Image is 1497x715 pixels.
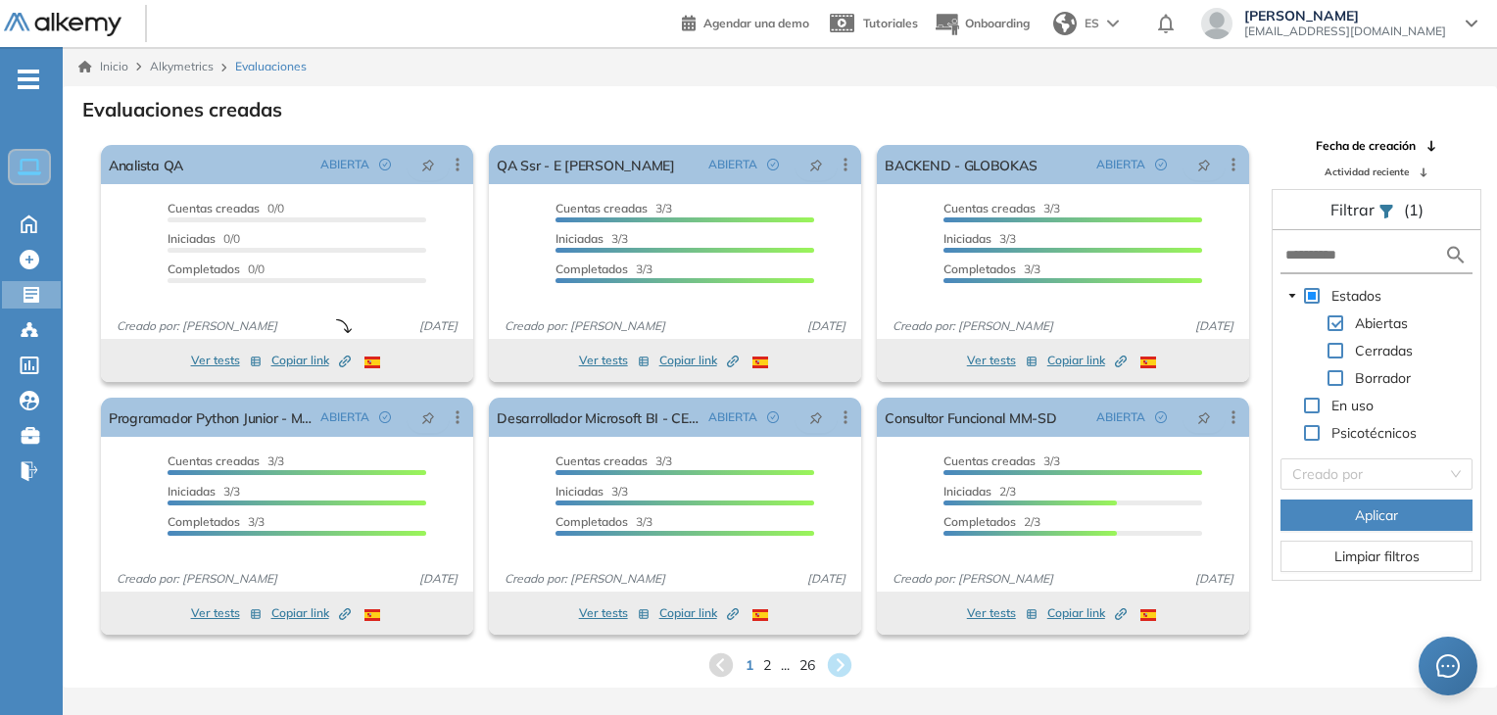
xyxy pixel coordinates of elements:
button: Ver tests [191,349,262,372]
span: check-circle [379,411,391,423]
span: Abiertas [1355,314,1408,332]
span: pushpin [809,157,823,172]
span: Cuentas creadas [943,453,1036,468]
span: Iniciadas [943,231,991,246]
span: 3/3 [168,514,265,529]
span: Cerradas [1355,342,1413,359]
span: pushpin [1197,409,1211,425]
span: [PERSON_NAME] [1244,8,1446,24]
button: Onboarding [934,3,1030,45]
button: Limpiar filtros [1280,541,1473,572]
a: Agendar una demo [682,10,809,33]
span: Aplicar [1355,504,1398,526]
button: Ver tests [579,601,650,625]
span: [DATE] [411,570,465,588]
span: Borrador [1351,366,1415,390]
button: Copiar link [1047,601,1127,625]
button: Ver tests [967,349,1038,372]
span: Abiertas [1351,311,1412,335]
span: 1 [746,655,753,676]
span: Copiar link [271,604,351,622]
span: caret-down [1287,291,1297,301]
img: world [1053,12,1077,35]
span: 3/3 [943,231,1016,246]
span: Completados [943,262,1016,276]
span: Completados [168,514,240,529]
span: Psicotécnicos [1331,424,1417,442]
button: pushpin [795,402,838,433]
button: Copiar link [659,349,739,372]
img: Logo [4,13,121,37]
span: pushpin [1197,157,1211,172]
span: Psicotécnicos [1328,421,1421,445]
img: ESP [364,609,380,621]
span: 3/3 [555,231,628,246]
button: Copiar link [659,601,739,625]
button: Ver tests [967,601,1038,625]
span: Cuentas creadas [555,201,648,215]
span: ABIERTA [1096,408,1145,426]
span: Completados [555,514,628,529]
button: Aplicar [1280,500,1473,531]
span: Completados [168,262,240,276]
span: [DATE] [411,317,465,335]
span: check-circle [767,411,779,423]
img: ESP [752,609,768,621]
span: Borrador [1355,369,1411,387]
span: check-circle [1155,159,1167,170]
button: pushpin [407,149,450,180]
span: Iniciadas [555,484,604,499]
img: search icon [1444,243,1468,267]
span: ABIERTA [708,156,757,173]
span: 3/3 [555,201,672,215]
span: [EMAIL_ADDRESS][DOMAIN_NAME] [1244,24,1446,39]
span: Copiar link [659,604,739,622]
span: 3/3 [555,262,652,276]
span: check-circle [767,159,779,170]
span: Tutoriales [863,16,918,30]
a: QA Ssr - E [PERSON_NAME] [497,145,675,184]
button: Ver tests [191,601,262,625]
span: message [1436,654,1460,678]
span: ABIERTA [320,408,369,426]
span: Creado por: [PERSON_NAME] [109,570,285,588]
span: Iniciadas [555,231,604,246]
span: En uso [1328,394,1377,417]
span: 3/3 [555,484,628,499]
button: pushpin [795,149,838,180]
span: Iniciadas [168,231,216,246]
span: 3/3 [168,484,240,499]
span: Cerradas [1351,339,1417,362]
span: Cuentas creadas [555,453,648,468]
button: Copiar link [1047,349,1127,372]
span: 3/3 [943,201,1060,215]
button: Copiar link [271,349,351,372]
span: Creado por: [PERSON_NAME] [497,317,673,335]
span: Creado por: [PERSON_NAME] [109,317,285,335]
a: Consultor Funcional MM-SD [885,398,1056,437]
a: BACKEND - GLOBOKAS [885,145,1037,184]
span: Copiar link [1047,352,1127,369]
span: En uso [1331,397,1374,414]
img: arrow [1107,20,1119,27]
span: Fecha de creación [1316,137,1416,155]
span: Alkymetrics [150,59,214,73]
span: ... [781,655,790,676]
span: pushpin [809,409,823,425]
span: check-circle [379,159,391,170]
span: 0/0 [168,201,284,215]
span: Creado por: [PERSON_NAME] [497,570,673,588]
span: Cuentas creadas [943,201,1036,215]
span: Onboarding [965,16,1030,30]
span: 3/3 [555,514,652,529]
span: 2/3 [943,514,1040,529]
button: pushpin [1183,149,1226,180]
span: Copiar link [1047,604,1127,622]
a: Inicio [78,58,128,75]
span: Creado por: [PERSON_NAME] [885,570,1061,588]
img: ESP [1140,357,1156,368]
span: (1) [1404,198,1424,221]
span: [DATE] [799,317,853,335]
span: Cuentas creadas [168,453,260,468]
span: pushpin [421,409,435,425]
